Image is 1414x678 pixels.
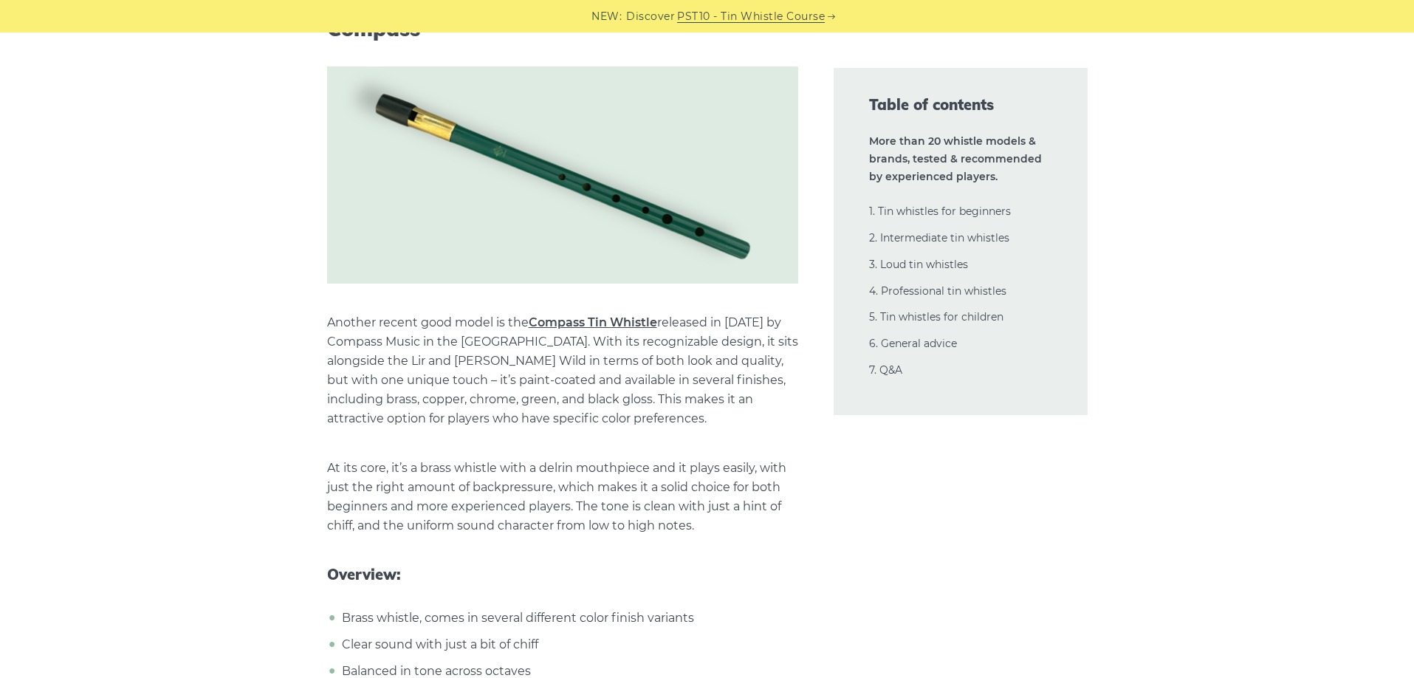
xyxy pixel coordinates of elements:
[591,8,622,25] span: NEW:
[869,363,902,377] a: 7. Q&A
[327,459,798,535] p: At its core, it’s a brass whistle with a delrin mouthpiece and it plays easily, with just the rig...
[338,609,798,628] li: Brass whistle, comes in several different color finish variants
[327,566,798,583] span: Overview:
[327,313,798,428] p: Another recent good model is the released in [DATE] by Compass Music in the [GEOGRAPHIC_DATA]. Wi...
[869,337,957,350] a: 6. General advice
[529,315,657,329] a: Compass Tin Whistle
[869,134,1042,183] strong: More than 20 whistle models & brands, tested & recommended by experienced players.
[677,8,825,25] a: PST10 - Tin Whistle Course
[869,205,1011,218] a: 1. Tin whistles for beginners
[869,258,968,271] a: 3. Loud tin whistles
[869,95,1052,115] span: Table of contents
[338,635,798,654] li: Clear sound with just a bit of chiff
[626,8,675,25] span: Discover
[869,231,1009,244] a: 2. Intermediate tin whistles
[869,310,1003,323] a: 5. Tin whistles for children
[869,284,1006,298] a: 4. Professional tin whistles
